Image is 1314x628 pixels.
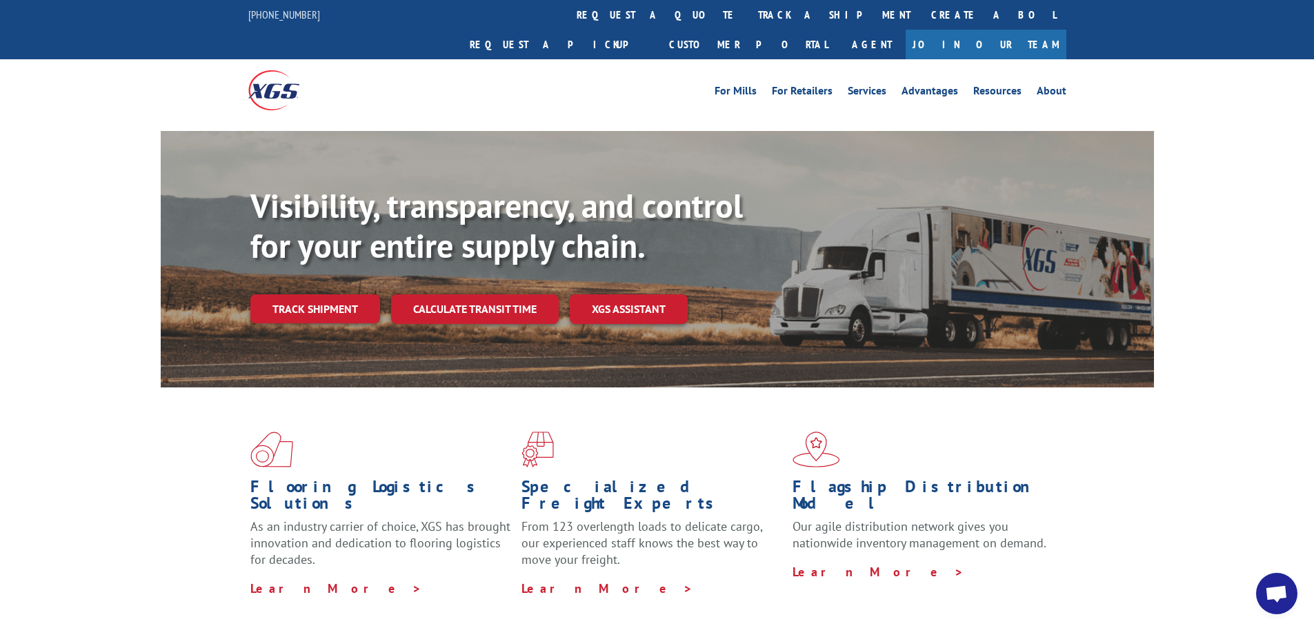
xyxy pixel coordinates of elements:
a: Learn More > [521,580,693,596]
h1: Specialized Freight Experts [521,478,782,518]
a: Resources [973,85,1022,101]
div: Open chat [1256,573,1297,614]
span: As an industry carrier of choice, XGS has brought innovation and dedication to flooring logistics... [250,518,510,567]
a: Request a pickup [459,30,659,59]
a: XGS ASSISTANT [570,294,688,324]
a: For Retailers [772,85,833,101]
a: Agent [838,30,906,59]
b: Visibility, transparency, and control for your entire supply chain. [250,184,743,267]
a: Calculate transit time [391,294,559,324]
h1: Flooring Logistics Solutions [250,478,511,518]
a: Services [848,85,886,101]
img: xgs-icon-total-supply-chain-intelligence-red [250,432,293,467]
img: xgs-icon-flagship-distribution-model-red [793,432,840,467]
a: Learn More > [250,580,422,596]
span: Our agile distribution network gives you nationwide inventory management on demand. [793,518,1046,551]
a: Track shipment [250,294,380,323]
a: Join Our Team [906,30,1066,59]
a: Customer Portal [659,30,838,59]
a: About [1037,85,1066,101]
h1: Flagship Distribution Model [793,478,1053,518]
p: From 123 overlength loads to delicate cargo, our experienced staff knows the best way to move you... [521,518,782,580]
a: Learn More > [793,564,964,580]
img: xgs-icon-focused-on-flooring-red [521,432,554,467]
a: Advantages [902,85,958,101]
a: [PHONE_NUMBER] [248,8,320,21]
a: For Mills [715,85,757,101]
